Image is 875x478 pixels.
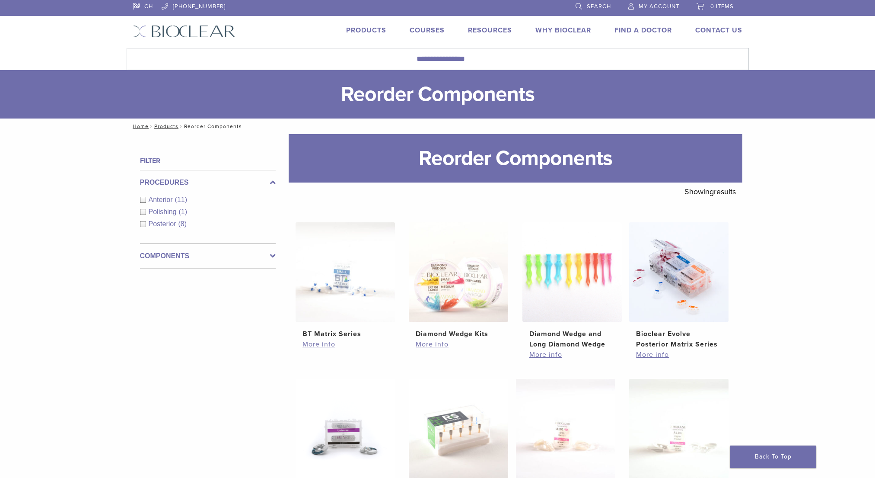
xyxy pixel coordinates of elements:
[416,329,501,339] h2: Diamond Wedge Kits
[130,123,149,129] a: Home
[140,156,276,166] h4: Filter
[522,222,622,322] img: Diamond Wedge and Long Diamond Wedge
[154,123,178,129] a: Products
[636,350,722,360] a: More info
[175,196,187,203] span: (11)
[410,26,445,35] a: Courses
[416,339,501,350] a: More info
[295,222,396,339] a: BT Matrix SeriesBT Matrix Series
[296,222,395,322] img: BT Matrix Series
[289,134,742,183] h1: Reorder Components
[133,25,235,38] img: Bioclear
[140,177,276,188] label: Procedures
[149,196,175,203] span: Anterior
[302,339,388,350] a: More info
[178,208,187,215] span: (1)
[529,350,615,360] a: More info
[149,124,154,128] span: /
[710,3,734,10] span: 0 items
[684,183,736,201] p: Showing results
[529,329,615,350] h2: Diamond Wedge and Long Diamond Wedge
[629,222,729,322] img: Bioclear Evolve Posterior Matrix Series
[636,329,722,350] h2: Bioclear Evolve Posterior Matrix Series
[535,26,591,35] a: Why Bioclear
[639,3,679,10] span: My Account
[614,26,672,35] a: Find A Doctor
[522,222,623,350] a: Diamond Wedge and Long Diamond WedgeDiamond Wedge and Long Diamond Wedge
[127,119,749,134] nav: Reorder Components
[149,220,178,228] span: Posterior
[178,124,184,128] span: /
[629,222,729,350] a: Bioclear Evolve Posterior Matrix SeriesBioclear Evolve Posterior Matrix Series
[408,222,509,339] a: Diamond Wedge KitsDiamond Wedge Kits
[468,26,512,35] a: Resources
[346,26,386,35] a: Products
[302,329,388,339] h2: BT Matrix Series
[730,446,816,468] a: Back To Top
[409,222,508,322] img: Diamond Wedge Kits
[140,251,276,261] label: Components
[695,26,742,35] a: Contact Us
[149,208,179,215] span: Polishing
[587,3,611,10] span: Search
[178,220,187,228] span: (8)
